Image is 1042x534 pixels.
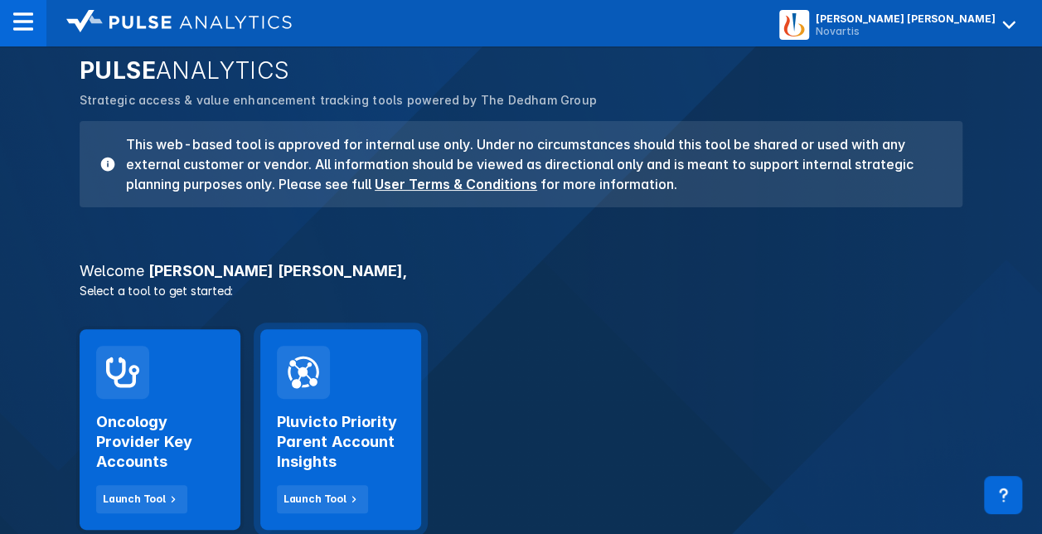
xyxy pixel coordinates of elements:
img: menu--horizontal.svg [13,12,33,32]
img: menu button [783,13,806,36]
div: Launch Tool [103,492,166,507]
div: Contact Support [984,476,1022,514]
h2: PULSE [80,56,962,85]
h2: Pluvicto Priority Parent Account Insights [277,412,405,472]
a: User Terms & Conditions [375,176,537,192]
img: logo [66,10,292,33]
div: [PERSON_NAME] [PERSON_NAME] [816,12,996,25]
span: Welcome [80,262,144,279]
div: Launch Tool [284,492,347,507]
p: Strategic access & value enhancement tracking tools powered by The Dedham Group [80,91,962,109]
div: Novartis [816,25,996,37]
button: Launch Tool [277,485,368,513]
h3: [PERSON_NAME] [PERSON_NAME] , [70,264,972,279]
button: Launch Tool [96,485,187,513]
a: Oncology Provider Key AccountsLaunch Tool [80,329,240,530]
a: Pluvicto Priority Parent Account InsightsLaunch Tool [260,329,421,530]
p: Select a tool to get started: [70,282,972,299]
h2: Oncology Provider Key Accounts [96,412,224,472]
span: ANALYTICS [156,56,290,85]
h3: This web-based tool is approved for internal use only. Under no circumstances should this tool be... [116,134,943,194]
a: logo [46,10,292,36]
